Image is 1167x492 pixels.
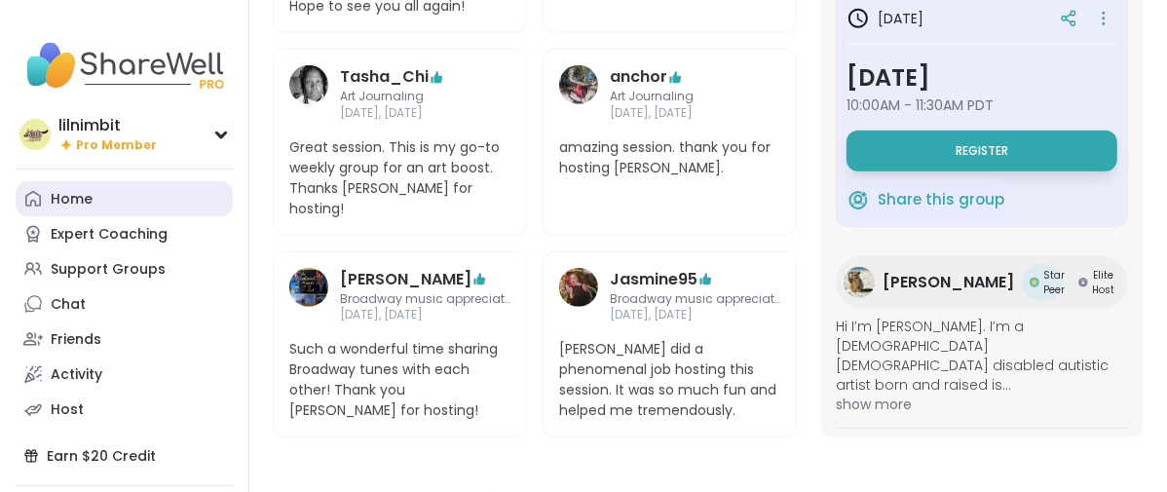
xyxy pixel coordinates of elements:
div: Earn $20 Credit [16,438,233,473]
img: Tasha_Chi [289,65,328,104]
span: Pro Member [76,137,157,154]
span: [DATE], [DATE] [340,105,460,122]
a: anchor [610,65,667,89]
a: Jasmine95 [559,268,598,324]
div: Host [51,400,84,420]
span: [DATE], [DATE] [610,307,780,323]
span: Art Journaling [340,89,460,105]
div: Home [51,190,93,209]
span: Art Journaling [610,89,730,105]
img: Star Peer [1030,278,1039,287]
div: lilnimbit [58,115,157,136]
h3: [DATE] [847,60,1117,95]
span: Great session. This is my go-to weekly group for an art boost. Thanks [PERSON_NAME] for hosting! [289,137,510,219]
span: Star Peer [1043,268,1065,297]
span: Register [956,143,1008,159]
img: ShareWell Nav Logo [16,31,233,99]
span: amazing session. thank you for hosting [PERSON_NAME]. [559,137,780,178]
h3: [DATE] [847,7,923,30]
a: Support Groups [16,251,233,286]
a: Tasha_Chi [289,65,328,122]
span: show more [836,395,1128,414]
a: anchor [559,65,598,122]
img: ShareWell Logomark [847,188,870,211]
span: [PERSON_NAME] [883,271,1014,294]
a: Sheilah [289,268,328,324]
a: Host [16,392,233,427]
img: Elite Host [1078,278,1088,287]
a: spencer[PERSON_NAME]Star PeerStar PeerElite HostElite Host [836,256,1128,309]
a: Expert Coaching [16,216,233,251]
span: Broadway music appreciation and sing along [340,291,510,308]
button: Share this group [847,179,1004,220]
img: lilnimbit [19,119,51,150]
button: Register [847,131,1117,171]
span: [DATE], [DATE] [340,307,510,323]
img: Jasmine95 [559,268,598,307]
a: Home [16,181,233,216]
span: [DATE], [DATE] [610,105,730,122]
div: Friends [51,330,101,350]
a: Friends [16,322,233,357]
span: Hi I’m [PERSON_NAME]. I’m a [DEMOGRAPHIC_DATA] [DEMOGRAPHIC_DATA] disabled autistic artist born a... [836,317,1128,395]
a: Tasha_Chi [340,65,429,89]
a: [PERSON_NAME] [340,268,471,291]
span: [PERSON_NAME] did a phenomenal job hosting this session. It was so much fun and helped me tremend... [559,339,780,421]
div: Chat [51,295,86,315]
div: Support Groups [51,260,166,280]
a: Chat [16,286,233,322]
a: Jasmine95 [610,268,697,291]
span: Elite Host [1092,268,1114,297]
span: Such a wonderful time sharing Broadway tunes with each other! Thank you [PERSON_NAME] for hosting! [289,339,510,421]
img: spencer [844,267,875,298]
a: Activity [16,357,233,392]
img: anchor [559,65,598,104]
span: Broadway music appreciation and sing along [610,291,780,308]
div: Expert Coaching [51,225,168,245]
img: Sheilah [289,268,328,307]
span: 10:00AM - 11:30AM PDT [847,95,1117,115]
div: Activity [51,365,102,385]
span: Share this group [878,189,1004,211]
